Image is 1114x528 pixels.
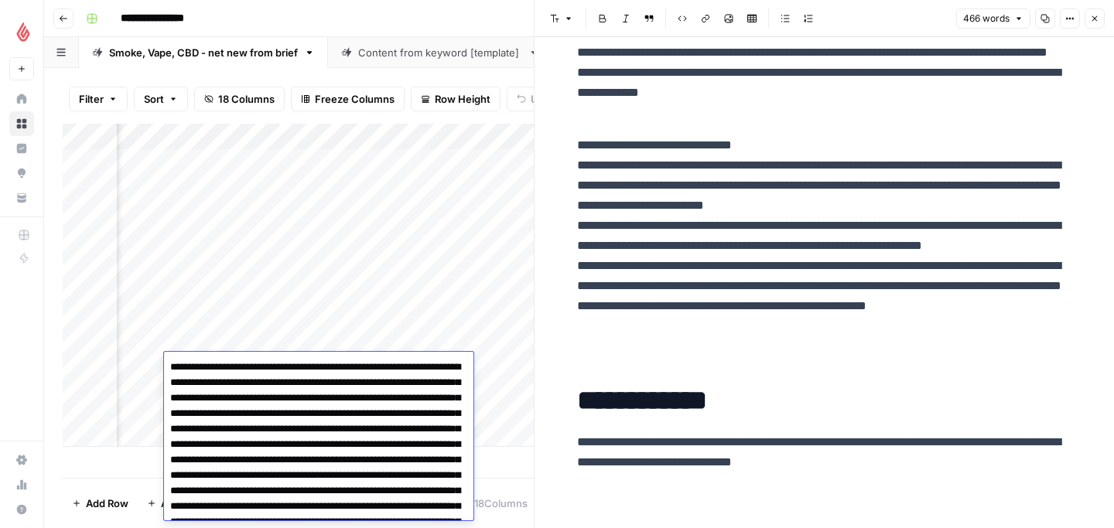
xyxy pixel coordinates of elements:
[328,37,552,68] a: Content from keyword [template]
[79,37,328,68] a: Smoke, Vape, CBD - net new from brief
[218,91,275,107] span: 18 Columns
[86,496,128,511] span: Add Row
[109,45,298,60] div: Smoke, Vape, CBD - net new from brief
[144,91,164,107] span: Sort
[440,491,534,516] div: 18/18 Columns
[134,87,188,111] button: Sort
[9,87,34,111] a: Home
[507,87,567,111] button: Undo
[411,87,501,111] button: Row Height
[138,491,232,516] button: Add 10 Rows
[9,161,34,186] a: Opportunities
[9,12,34,51] button: Workspace: Lightspeed
[194,87,285,111] button: 18 Columns
[291,87,405,111] button: Freeze Columns
[358,45,522,60] div: Content from keyword [template]
[69,87,128,111] button: Filter
[63,491,138,516] button: Add Row
[9,497,34,522] button: Help + Support
[956,9,1030,29] button: 466 words
[315,91,395,107] span: Freeze Columns
[79,91,104,107] span: Filter
[9,136,34,161] a: Insights
[9,111,34,136] a: Browse
[9,472,34,497] a: Usage
[963,12,1010,26] span: 466 words
[9,18,37,46] img: Lightspeed Logo
[435,91,490,107] span: Row Height
[161,496,223,511] span: Add 10 Rows
[9,186,34,210] a: Your Data
[9,448,34,472] a: Settings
